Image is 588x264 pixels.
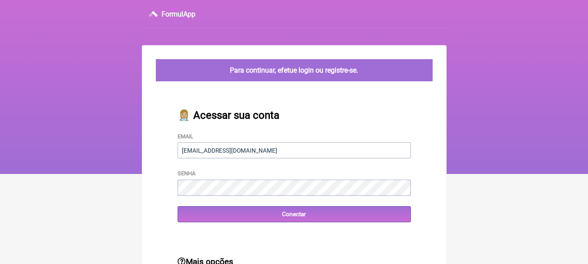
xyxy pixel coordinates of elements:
[178,133,193,140] label: Email
[178,206,411,222] input: Conectar
[161,10,195,18] h3: FormulApp
[156,59,433,81] div: Para continuar, efetue login ou registre-se.
[178,109,411,121] h2: 👩🏼‍⚕️ Acessar sua conta
[178,170,195,177] label: Senha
